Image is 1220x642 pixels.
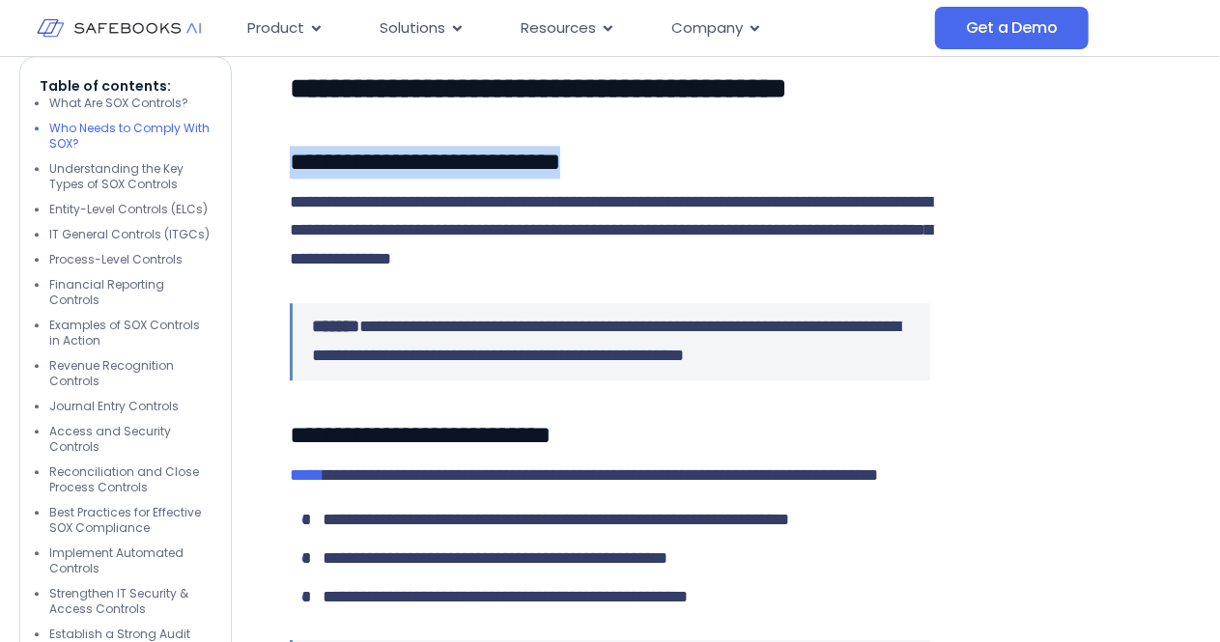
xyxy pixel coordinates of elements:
[935,7,1089,49] a: Get a Demo
[40,77,212,97] p: Table of contents:
[49,400,212,415] li: Journal Entry Controls
[49,97,212,112] li: What Are SOX Controls?
[966,18,1058,38] span: Get a Demo
[671,17,743,40] span: Company
[49,278,212,309] li: Financial Reporting Controls
[247,17,304,40] span: Product
[49,465,212,496] li: Reconciliation and Close Process Controls
[49,122,212,153] li: Who Needs to Comply With SOX?
[49,359,212,390] li: Revenue Recognition Controls
[49,203,212,218] li: Entity-Level Controls (ELCs)
[49,546,212,577] li: Implement Automated Controls
[49,506,212,537] li: Best Practices for Effective SOX Compliance
[521,17,596,40] span: Resources
[49,425,212,456] li: Access and Security Controls
[49,228,212,243] li: IT General Controls (ITGCs)
[49,319,212,349] li: Examples of SOX Controls in Action
[49,253,212,268] li: Process-Level Controls
[49,162,212,193] li: Understanding the Key Types of SOX Controls
[380,17,445,40] span: Solutions
[49,587,212,618] li: Strengthen IT Security & Access Controls
[232,10,935,47] nav: Menu
[232,10,935,47] div: Menu Toggle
